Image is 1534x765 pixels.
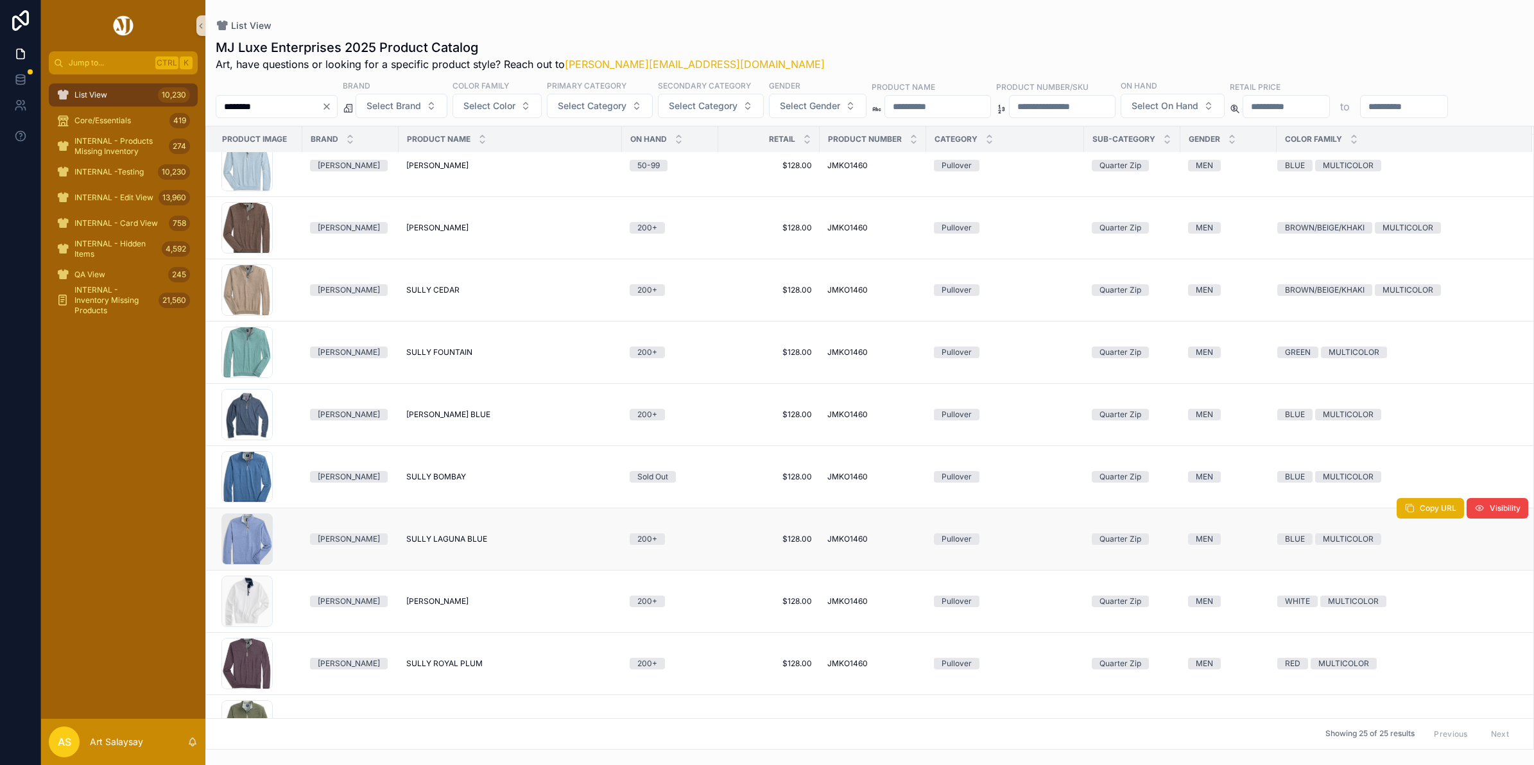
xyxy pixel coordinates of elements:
[1196,284,1213,296] div: MEN
[726,347,812,357] a: $128.00
[310,596,391,607] a: [PERSON_NAME]
[1420,503,1456,513] span: Copy URL
[169,216,190,231] div: 758
[827,160,918,171] a: JMKO1460
[310,347,391,358] a: [PERSON_NAME]
[1196,533,1213,545] div: MEN
[942,347,972,358] div: Pullover
[827,658,918,669] a: JMKO1460
[630,284,711,296] a: 200+
[406,472,466,482] span: SULLY BOMBAY
[1285,533,1305,545] div: BLUE
[942,471,972,483] div: Pullover
[49,212,198,235] a: INTERNAL - Card View758
[827,472,918,482] a: JMKO1460
[726,223,812,233] span: $128.00
[158,164,190,180] div: 10,230
[1121,80,1157,91] label: On Hand
[942,533,972,545] div: Pullover
[547,80,626,91] label: Primary Category
[1277,347,1517,358] a: GREENMULTICOLOR
[406,223,614,233] a: [PERSON_NAME]
[318,160,380,171] div: [PERSON_NAME]
[565,58,825,71] a: [PERSON_NAME][EMAIL_ADDRESS][DOMAIN_NAME]
[111,15,135,36] img: App logo
[1277,409,1517,420] a: BLUEMULTICOLOR
[1099,596,1141,607] div: Quarter Zip
[637,409,657,420] div: 200+
[49,237,198,261] a: INTERNAL - Hidden Items4,592
[1285,284,1365,296] div: BROWN/BEIGE/KHAKI
[318,596,380,607] div: [PERSON_NAME]
[216,19,271,32] a: List View
[1189,134,1220,144] span: Gender
[726,658,812,669] span: $128.00
[769,80,800,91] label: Gender
[827,596,918,606] a: JMKO1460
[406,285,614,295] a: SULLY CEDAR
[1188,347,1269,358] a: MEN
[310,222,391,234] a: [PERSON_NAME]
[41,74,205,329] div: scrollable content
[827,534,918,544] a: JMKO1460
[1196,471,1213,483] div: MEN
[1318,658,1369,669] div: MULTICOLOR
[406,347,614,357] a: SULLY FOUNTAIN
[827,596,868,606] span: JMKO1460
[310,533,391,545] a: [PERSON_NAME]
[1099,284,1141,296] div: Quarter Zip
[318,471,380,483] div: [PERSON_NAME]
[630,160,711,171] a: 50-99
[406,596,469,606] span: [PERSON_NAME]
[630,471,711,483] a: Sold Out
[934,533,1076,545] a: Pullover
[1490,503,1521,513] span: Visibility
[49,109,198,132] a: Core/Essentials419
[827,285,918,295] a: JMKO1460
[1277,596,1517,607] a: WHITEMULTICOLOR
[1383,284,1433,296] div: MULTICOLOR
[630,409,711,420] a: 200+
[1285,347,1311,358] div: GREEN
[1285,471,1305,483] div: BLUE
[934,160,1076,171] a: Pullover
[827,347,868,357] span: JMKO1460
[1285,222,1365,234] div: BROWN/BEIGE/KHAKI
[726,409,812,420] a: $128.00
[769,134,795,144] span: Retail
[934,658,1076,669] a: Pullover
[1230,81,1280,92] label: Retail Price
[1328,596,1379,607] div: MULTICOLOR
[1285,160,1305,171] div: BLUE
[452,94,542,118] button: Select Button
[637,284,657,296] div: 200+
[310,160,391,171] a: [PERSON_NAME]
[1092,134,1155,144] span: Sub-Category
[406,160,469,171] span: [PERSON_NAME]
[1132,99,1198,112] span: Select On Hand
[158,87,190,103] div: 10,230
[934,596,1076,607] a: Pullover
[827,223,868,233] span: JMKO1460
[1285,596,1310,607] div: WHITE
[310,409,391,420] a: [PERSON_NAME]
[406,534,487,544] span: SULLY LAGUNA BLUE
[49,160,198,184] a: INTERNAL -Testing10,230
[1467,498,1528,519] button: Visibility
[1099,347,1141,358] div: Quarter Zip
[1188,222,1269,234] a: MEN
[1196,596,1213,607] div: MEN
[169,139,190,154] div: 274
[216,56,825,72] span: Art, have questions or looking for a specific product style? Reach out to
[74,193,153,203] span: INTERNAL - Edit View
[827,534,868,544] span: JMKO1460
[1092,533,1173,545] a: Quarter Zip
[318,284,380,296] div: [PERSON_NAME]
[406,472,614,482] a: SULLY BOMBAY
[216,39,825,56] h1: MJ Luxe Enterprises 2025 Product Catalog
[769,94,866,118] button: Select Button
[942,160,972,171] div: Pullover
[1188,284,1269,296] a: MEN
[1383,222,1433,234] div: MULTICOLOR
